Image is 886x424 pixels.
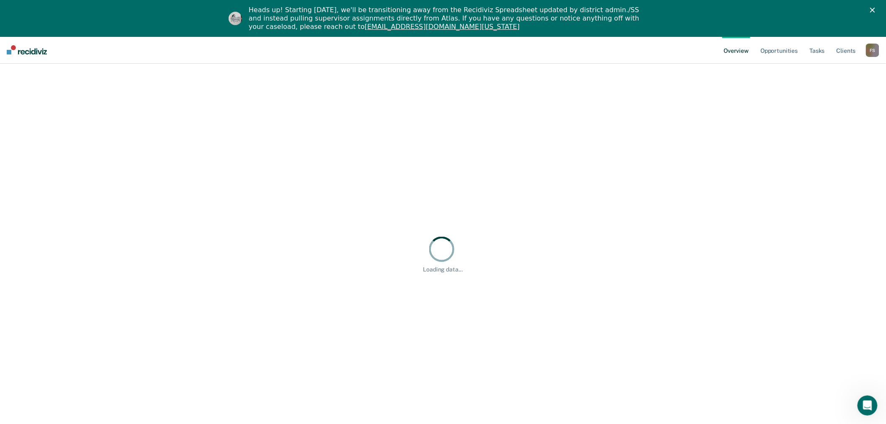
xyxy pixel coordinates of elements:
[835,36,858,63] a: Clients
[249,6,644,31] div: Heads up! Starting [DATE], we'll be transitioning away from the Recidiviz Spreadsheet updated by ...
[866,44,879,57] button: FS
[365,23,520,31] a: [EMAIL_ADDRESS][DOMAIN_NAME][US_STATE]
[870,8,878,13] div: Close
[866,44,879,57] div: F S
[7,45,47,54] img: Recidiviz
[229,12,242,25] img: Profile image for Kim
[858,396,878,416] iframe: Intercom live chat
[423,266,463,273] div: Loading data...
[759,36,799,63] a: Opportunities
[808,36,827,63] a: Tasks
[722,36,751,63] a: Overview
